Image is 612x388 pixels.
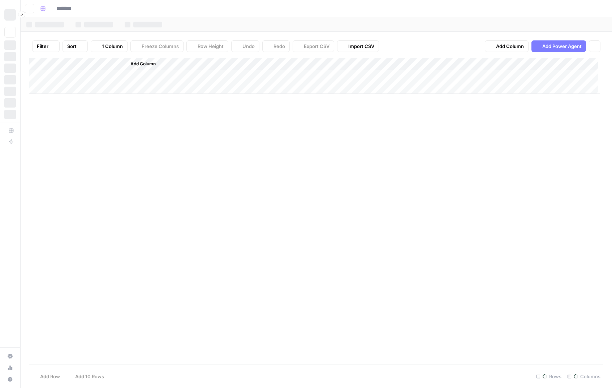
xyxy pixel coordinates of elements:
button: Add Column [121,59,159,69]
button: Help + Support [4,374,16,385]
span: Add Row [40,373,60,380]
button: Add Column [485,40,529,52]
button: Add Row [29,371,64,382]
a: Usage [4,362,16,374]
button: Add Power Agent [531,40,586,52]
button: 1 Column [91,40,128,52]
div: Columns [564,371,603,382]
span: Redo [273,43,285,50]
a: Settings [4,350,16,362]
span: Export CSV [304,43,329,50]
span: Row Height [198,43,224,50]
div: Rows [533,371,564,382]
span: Add 10 Rows [75,373,104,380]
span: Add Column [130,61,156,67]
button: Filter [32,40,60,52]
span: Import CSV [348,43,374,50]
span: 1 Column [102,43,123,50]
span: Add Column [496,43,524,50]
span: Filter [37,43,48,50]
button: Redo [262,40,290,52]
button: Undo [231,40,259,52]
button: Row Height [186,40,228,52]
span: Freeze Columns [142,43,179,50]
button: Export CSV [293,40,334,52]
span: Undo [242,43,255,50]
button: Sort [63,40,88,52]
button: Add 10 Rows [64,371,108,382]
span: Sort [67,43,77,50]
button: Import CSV [337,40,379,52]
span: Add Power Agent [542,43,582,50]
button: Freeze Columns [130,40,184,52]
